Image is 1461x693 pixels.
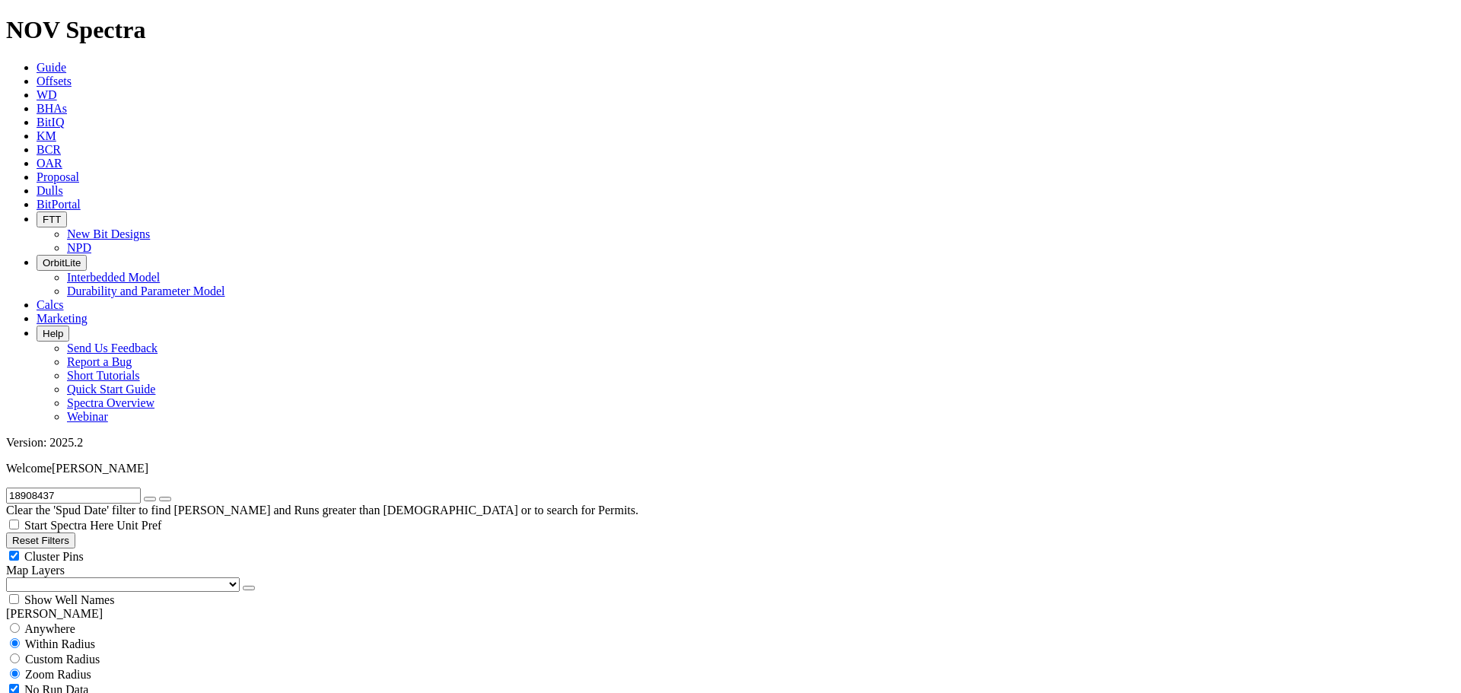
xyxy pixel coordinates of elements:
[37,326,69,342] button: Help
[67,355,132,368] a: Report a Bug
[37,198,81,211] a: BitPortal
[37,61,66,74] a: Guide
[6,532,75,548] button: Reset Filters
[6,504,638,517] span: Clear the 'Spud Date' filter to find [PERSON_NAME] and Runs greater than [DEMOGRAPHIC_DATA] or to...
[37,102,67,115] a: BHAs
[43,257,81,269] span: OrbitLite
[67,396,154,409] a: Spectra Overview
[37,88,57,101] a: WD
[24,519,113,532] span: Start Spectra Here
[37,157,62,170] a: OAR
[6,488,141,504] input: Search
[37,143,61,156] a: BCR
[67,271,160,284] a: Interbedded Model
[24,593,114,606] span: Show Well Names
[6,564,65,577] span: Map Layers
[6,16,1455,44] h1: NOV Spectra
[24,622,75,635] span: Anywhere
[25,653,100,666] span: Custom Radius
[9,520,19,529] input: Start Spectra Here
[37,211,67,227] button: FTT
[67,285,225,297] a: Durability and Parameter Model
[52,462,148,475] span: [PERSON_NAME]
[67,410,108,423] a: Webinar
[43,328,63,339] span: Help
[37,116,64,129] a: BitIQ
[37,170,79,183] a: Proposal
[67,241,91,254] a: NPD
[37,312,88,325] a: Marketing
[6,436,1455,450] div: Version: 2025.2
[67,369,140,382] a: Short Tutorials
[37,129,56,142] a: KM
[25,668,91,681] span: Zoom Radius
[37,255,87,271] button: OrbitLite
[43,214,61,225] span: FTT
[6,607,1455,621] div: [PERSON_NAME]
[37,184,63,197] a: Dulls
[67,383,155,396] a: Quick Start Guide
[24,550,84,563] span: Cluster Pins
[37,298,64,311] a: Calcs
[67,342,158,354] a: Send Us Feedback
[116,519,161,532] span: Unit Pref
[6,462,1455,475] p: Welcome
[25,637,95,650] span: Within Radius
[37,75,72,87] a: Offsets
[67,227,150,240] a: New Bit Designs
